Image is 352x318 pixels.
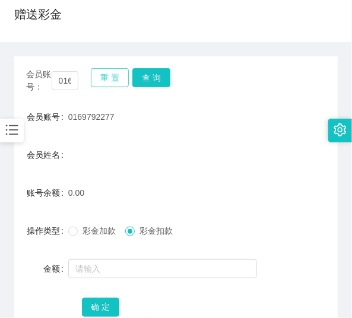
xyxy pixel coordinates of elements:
[132,68,170,87] button: 查 询
[78,226,120,236] span: 彩金加款
[135,226,177,236] span: 彩金扣款
[52,71,78,90] input: 会员账号
[4,122,20,138] i: 图标: bars
[14,5,62,23] h1: 赠送彩金
[27,226,68,236] label: 操作类型
[68,259,257,278] input: 请输入
[26,68,52,93] span: 会员账号：
[68,188,84,198] span: 0.00
[27,150,68,160] label: 会员姓名
[27,188,68,198] label: 账号余额
[82,298,120,317] button: 确 定
[43,264,68,274] label: 金额
[91,68,129,87] button: 重 置
[27,112,68,122] label: 会员账号
[68,112,115,122] span: 0169792277
[334,123,347,136] i: 图标: setting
